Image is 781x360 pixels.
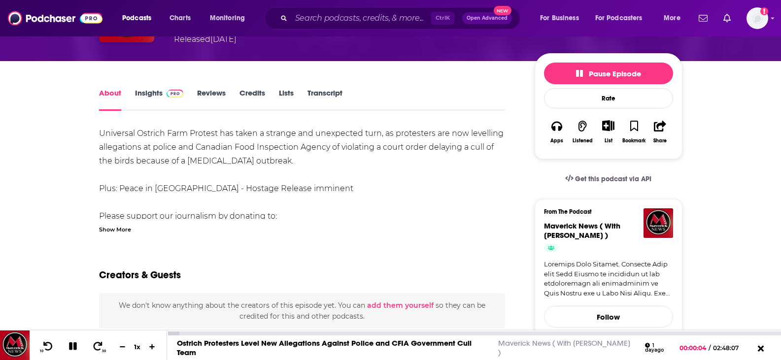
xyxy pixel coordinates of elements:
a: Charts [163,10,197,26]
svg: Add a profile image [760,7,768,15]
img: Podchaser - Follow, Share and Rate Podcasts [8,9,102,28]
div: Search podcasts, credits, & more... [273,7,530,30]
div: 1 x [129,343,146,351]
span: Get this podcast via API [575,175,651,183]
a: InsightsPodchaser Pro [135,88,184,111]
span: Pause Episode [576,69,641,78]
span: For Podcasters [595,11,643,25]
span: Charts [170,11,191,25]
a: Credits [239,88,265,111]
img: Podchaser Pro [167,90,184,98]
span: / [709,344,711,352]
span: Maverick News ( With [PERSON_NAME] ) [544,221,620,240]
div: Rate [544,88,673,108]
span: Monitoring [210,11,245,25]
input: Search podcasts, credits, & more... [291,10,431,26]
a: Show notifications dropdown [695,10,712,27]
a: Get this podcast via API [557,167,660,191]
button: Listened [570,114,595,150]
span: New [494,6,511,15]
div: Apps [550,138,563,144]
button: add them yourself [367,301,434,309]
a: Maverick News ( With Rick Walker ) [544,221,620,240]
button: Apps [544,114,570,150]
button: open menu [115,10,164,26]
button: open menu [533,10,591,26]
div: List [605,137,612,144]
div: Bookmark [622,138,645,144]
a: Show notifications dropdown [719,10,735,27]
span: Ctrl K [431,12,454,25]
button: Share [647,114,673,150]
div: Listened [573,138,593,144]
span: More [664,11,680,25]
span: We don't know anything about the creators of this episode yet . You can so they can be credited f... [119,301,485,321]
a: Lists [279,88,294,111]
button: open menu [657,10,693,26]
button: Show profile menu [747,7,768,29]
button: Show More Button [598,120,618,131]
span: Logged in as LindseyC [747,7,768,29]
button: Follow [544,306,673,327]
button: Bookmark [621,114,647,150]
span: Podcasts [122,11,151,25]
a: About [99,88,121,111]
span: 02:48:07 [711,344,748,352]
button: Open AdvancedNew [462,12,512,24]
a: Transcript [307,88,342,111]
span: 00:00:04 [679,344,709,352]
div: 1 day ago [645,343,674,353]
h3: From The Podcast [544,208,665,215]
img: Maverick News ( With Rick Walker ) [644,208,673,238]
div: Universal Ostrich Farm Protest has taken a strange and unexpected turn, as protesters are now lev... [99,127,506,292]
span: Open Advanced [467,16,508,21]
span: 10 [40,349,43,353]
img: User Profile [747,7,768,29]
button: open menu [589,10,657,26]
h2: Creators & Guests [99,269,181,281]
button: Pause Episode [544,63,673,84]
a: Maverick News ( With [PERSON_NAME] ) [498,338,630,357]
div: Show More ButtonList [595,114,621,150]
a: Ostrich Protesters Level New Allegations Against Police and CFIA Government Cull Team [177,338,472,357]
a: Loremips Dolo Sitamet. Consecte Adip elit Sedd Eiusmo te incididun ut lab etdoloremagn ali enimad... [544,260,673,298]
div: Share [653,138,667,144]
button: 30 [89,341,108,353]
a: Reviews [197,88,226,111]
span: 30 [102,349,106,353]
div: Released [DATE] [174,33,237,45]
button: open menu [203,10,258,26]
button: 10 [38,341,57,353]
span: For Business [540,11,579,25]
